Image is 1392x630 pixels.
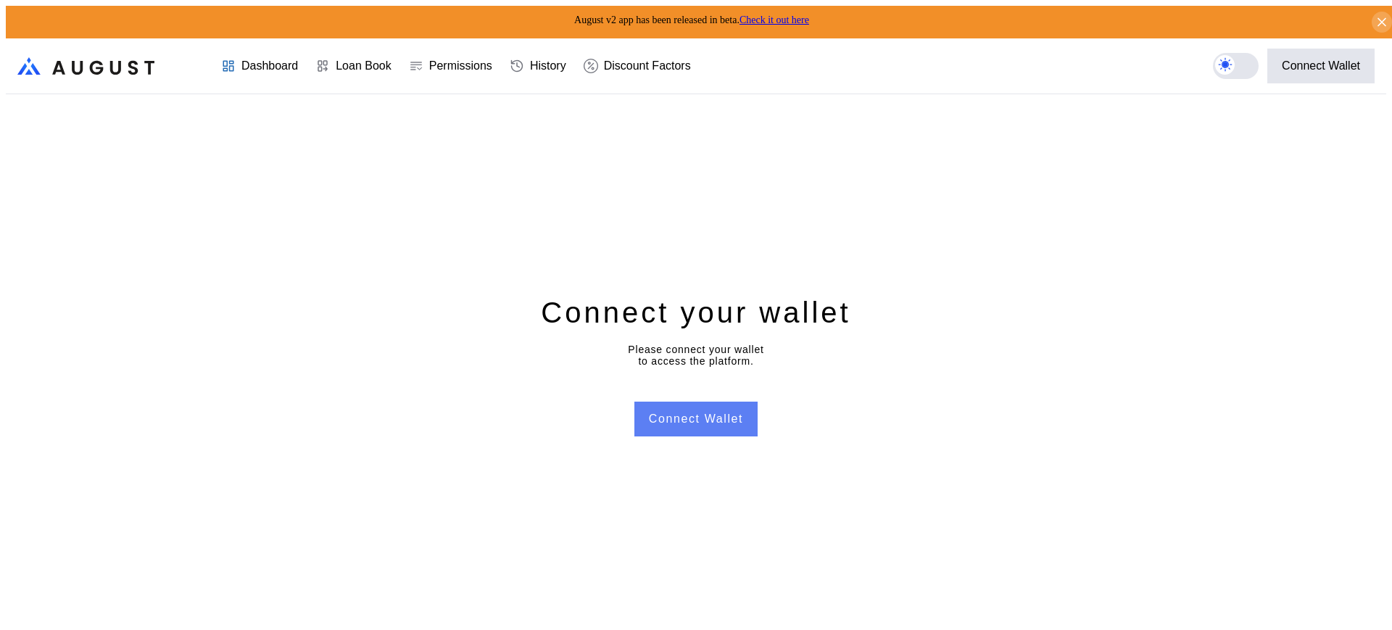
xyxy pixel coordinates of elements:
[575,39,700,93] a: Discount Factors
[1282,59,1360,72] div: Connect Wallet
[574,14,809,25] span: August v2 app has been released in beta.
[400,39,501,93] a: Permissions
[541,294,850,331] div: Connect your wallet
[501,39,575,93] a: History
[628,344,763,367] div: Please connect your wallet to access the platform.
[634,402,758,436] button: Connect Wallet
[212,39,307,93] a: Dashboard
[307,39,400,93] a: Loan Book
[336,59,391,72] div: Loan Book
[429,59,492,72] div: Permissions
[604,59,691,72] div: Discount Factors
[1267,49,1375,83] button: Connect Wallet
[241,59,298,72] div: Dashboard
[739,14,809,25] a: Check it out here
[530,59,566,72] div: History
